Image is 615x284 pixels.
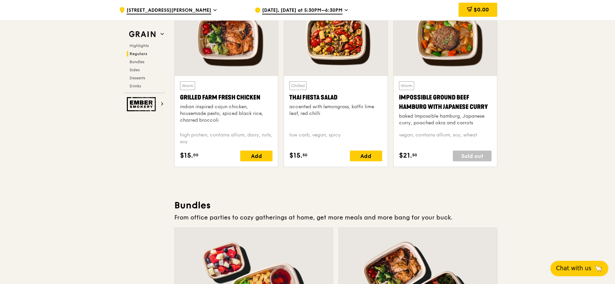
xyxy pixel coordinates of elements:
[399,113,492,126] div: baked Impossible hamburg, Japanese curry, poached okra and carrots
[127,97,158,111] img: Ember Smokery web logo
[240,151,273,161] div: Add
[289,132,382,145] div: low carb, vegan, spicy
[399,151,412,161] span: $21.
[130,68,140,72] span: Sides
[126,7,211,14] span: [STREET_ADDRESS][PERSON_NAME]
[550,261,608,276] button: Chat with us🦙
[474,6,489,13] span: $0.00
[289,151,302,161] span: $15.
[130,51,147,56] span: Regulars
[289,104,382,117] div: accented with lemongrass, kaffir lime leaf, red chilli
[453,151,492,161] div: Sold out
[180,81,195,90] div: Warm
[130,84,141,88] span: Drinks
[130,76,145,80] span: Desserts
[180,132,273,145] div: high protein, contains allium, dairy, nuts, soy
[130,59,144,64] span: Bundles
[399,93,492,112] div: Impossible Ground Beef Hamburg with Japanese Curry
[180,93,273,102] div: Grilled Farm Fresh Chicken
[262,7,342,14] span: [DATE], [DATE] at 5:30PM–6:30PM
[174,199,497,211] h3: Bundles
[399,132,492,145] div: vegan, contains allium, soy, wheat
[556,264,591,273] span: Chat with us
[399,81,414,90] div: Warm
[174,213,497,222] div: From office parties to cozy gatherings at home, get more meals and more bang for your buck.
[180,151,193,161] span: $15.
[289,93,382,102] div: Thai Fiesta Salad
[350,151,382,161] div: Add
[193,152,198,158] span: 00
[130,43,149,48] span: Highlights
[302,152,307,158] span: 50
[594,264,603,273] span: 🦙
[180,104,273,124] div: indian inspired cajun chicken, housemade pesto, spiced black rice, charred broccoli
[412,152,417,158] span: 50
[289,81,306,90] div: Chilled
[127,28,158,40] img: Grain web logo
